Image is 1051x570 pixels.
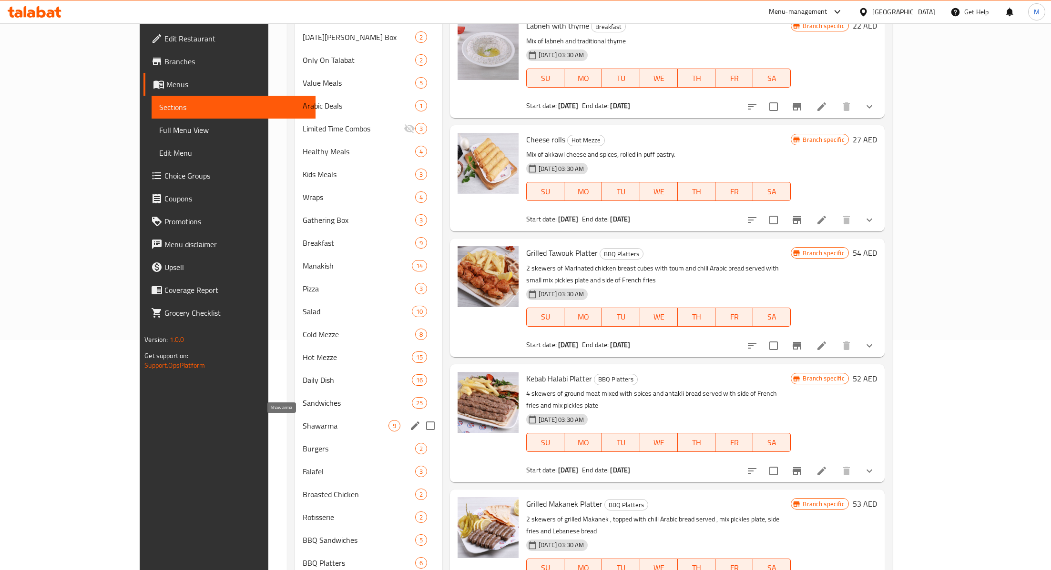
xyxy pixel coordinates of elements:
[864,465,875,477] svg: Show Choices
[741,209,764,231] button: sort-choices
[715,69,753,88] button: FR
[303,466,415,477] div: Falafel
[564,308,602,327] button: MO
[535,164,588,173] span: [DATE] 03:30 AM
[303,123,404,134] div: Limited Time Combos
[303,306,412,317] div: Salad
[295,140,442,163] div: Healthy Meals4
[295,414,442,437] div: Shawarma9edit
[415,534,427,546] div: items
[295,460,442,483] div: Falafel3
[568,71,598,85] span: MO
[303,374,412,386] span: Daily Dish
[458,372,519,433] img: Kebab Halabi Platter
[535,415,588,424] span: [DATE] 03:30 AM
[303,511,415,523] span: Rotisserie
[458,497,519,558] img: Grilled Makanek Platter
[786,209,808,231] button: Branch-specific-item
[678,182,715,201] button: TH
[416,513,427,522] span: 2
[764,461,784,481] span: Select to update
[526,371,592,386] span: Kebab Halabi Platter
[582,464,609,476] span: End date:
[526,308,564,327] button: SU
[303,237,415,249] span: Breakfast
[757,185,787,199] span: SA
[416,124,427,133] span: 3
[526,132,565,147] span: Cheese rolls
[682,185,712,199] span: TH
[526,19,589,33] span: Labneh with thyme
[303,77,415,89] div: Value Meals
[303,260,412,271] div: Manakish
[678,308,715,327] button: TH
[303,283,415,294] span: Pizza
[164,216,307,227] span: Promotions
[295,49,442,71] div: Only On Talabat2
[295,117,442,140] div: Limited Time Combos3
[864,101,875,112] svg: Show Choices
[416,56,427,65] span: 2
[786,460,808,482] button: Branch-specific-item
[164,170,307,181] span: Choice Groups
[295,163,442,186] div: Kids Meals3
[526,262,791,286] p: 2 skewers of Marinated chicken breast cubes with toum and chili Arabic bread served with small mi...
[295,94,442,117] div: Arabic Deals1
[303,169,415,180] span: Kids Meals
[764,210,784,230] span: Select to update
[416,467,427,476] span: 3
[303,397,412,409] div: Sandwiches
[415,169,427,180] div: items
[295,369,442,391] div: Daily Dish16
[416,147,427,156] span: 4
[143,73,315,96] a: Menus
[143,301,315,324] a: Grocery Checklist
[164,261,307,273] span: Upsell
[753,433,791,452] button: SA
[600,248,643,260] div: BBQ Platters
[753,308,791,327] button: SA
[799,135,848,144] span: Branch specific
[143,187,315,210] a: Coupons
[164,307,307,319] span: Grocery Checklist
[606,185,636,199] span: TU
[295,437,442,460] div: Burgers2
[415,443,427,454] div: items
[303,557,415,569] span: BBQ Platters
[835,209,858,231] button: delete
[741,460,764,482] button: sort-choices
[872,7,935,17] div: [GEOGRAPHIC_DATA]
[858,334,881,357] button: show more
[415,123,427,134] div: items
[757,436,787,450] span: SA
[715,308,753,327] button: FR
[415,237,427,249] div: items
[764,336,784,356] span: Select to update
[640,308,678,327] button: WE
[164,33,307,44] span: Edit Restaurant
[295,254,442,277] div: Manakish14
[303,443,415,454] span: Burgers
[412,306,427,317] div: items
[858,460,881,482] button: show more
[415,146,427,157] div: items
[568,185,598,199] span: MO
[303,214,415,226] div: Gathering Box
[864,340,875,351] svg: Show Choices
[415,214,427,226] div: items
[295,26,442,49] div: [DATE][PERSON_NAME] Box2
[295,529,442,551] div: BBQ Sandwiches5
[786,334,808,357] button: Branch-specific-item
[526,464,557,476] span: Start date:
[858,95,881,118] button: show more
[303,329,415,340] div: Cold Mezze
[799,249,848,258] span: Branch specific
[564,69,602,88] button: MO
[853,372,877,385] h6: 52 AED
[295,186,442,209] div: Wraps4
[416,170,427,179] span: 3
[582,339,609,351] span: End date:
[531,71,561,85] span: SU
